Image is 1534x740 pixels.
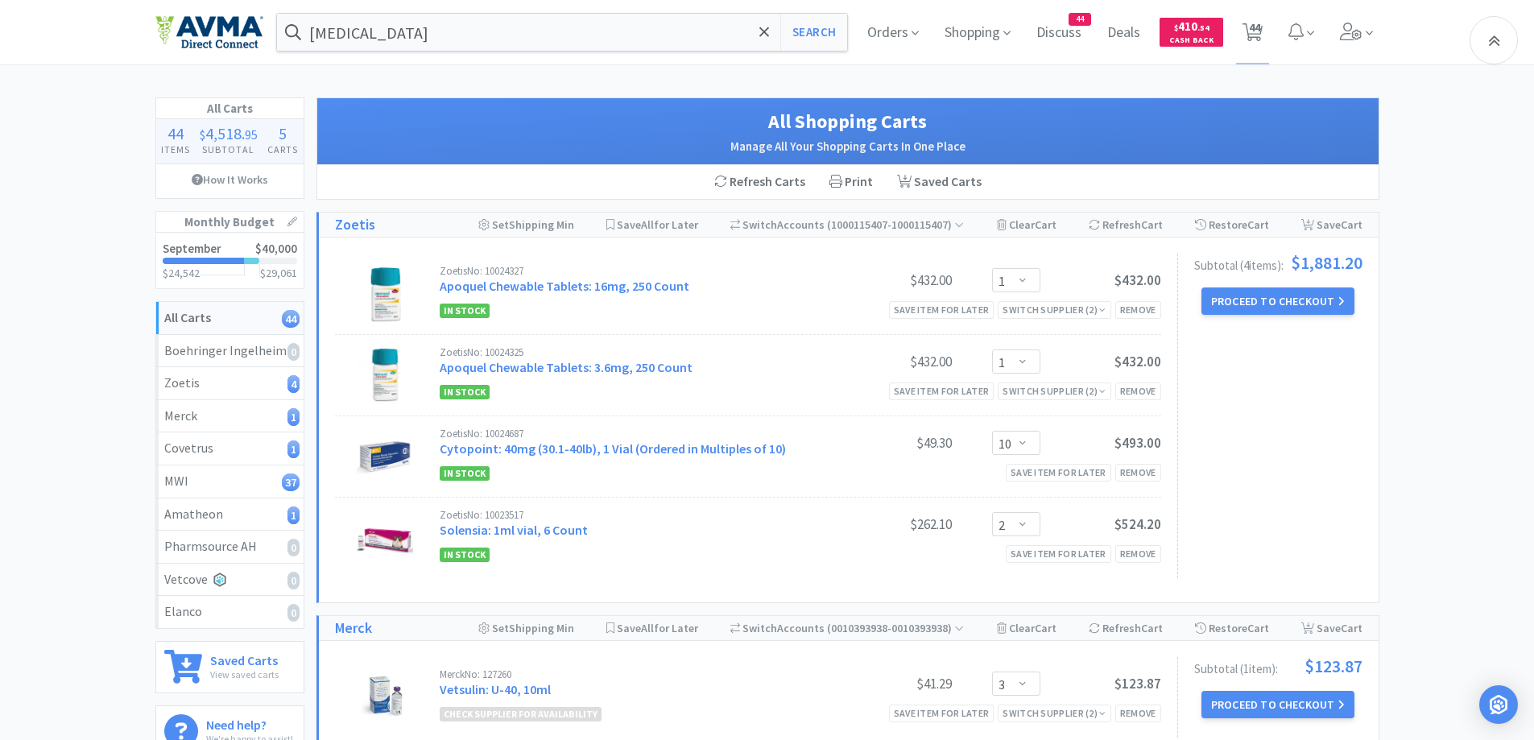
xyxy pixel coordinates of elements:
[1114,271,1161,289] span: $432.00
[1341,621,1362,635] span: Cart
[156,98,304,119] h1: All Carts
[478,213,574,237] div: Shipping Min
[1197,23,1209,33] span: . 54
[163,242,221,254] h2: September
[287,539,300,556] i: 0
[287,604,300,622] i: 0
[287,343,300,361] i: 0
[263,142,303,157] h4: Carts
[164,504,296,525] div: Amatheon
[641,217,654,232] span: All
[335,617,372,640] h1: Merck
[163,266,200,280] span: $24,542
[164,569,296,590] div: Vetcove
[1341,217,1362,232] span: Cart
[478,616,574,640] div: Shipping Min
[1305,657,1362,675] span: $123.87
[1194,254,1362,271] div: Subtotal ( 4 item s ):
[831,674,952,693] div: $41.29
[1201,287,1354,315] button: Proceed to Checkout
[1089,213,1163,237] div: Refresh
[155,15,263,49] img: e4e33dab9f054f5782a47901c742baa9_102.png
[440,681,551,697] a: Vetsulin: U-40, 10ml
[164,373,296,394] div: Zoetis
[831,515,952,534] div: $262.10
[156,164,304,195] a: How It Works
[1003,302,1106,317] div: Switch Supplier ( 2 )
[156,335,304,368] a: Boehringer Ingelheim0
[164,341,296,362] div: Boehringer Ingelheim
[617,217,698,232] span: Save for Later
[164,536,296,557] div: Pharmsource AH
[730,213,965,237] div: Accounts
[997,616,1056,640] div: Clear
[997,213,1056,237] div: Clear
[287,408,300,426] i: 1
[287,375,300,393] i: 4
[825,217,964,232] span: ( 1000115407-1000115407 )
[440,548,490,562] span: In Stock
[357,266,413,322] img: fc146469712d45738f4d6797b6cd308c_598477.png
[255,241,297,256] span: $40,000
[335,213,375,237] h1: Zoetis
[1194,657,1362,675] div: Subtotal ( 1 item ):
[1115,545,1161,562] div: Remove
[1030,26,1088,40] a: Discuss44
[155,641,304,693] a: Saved CartsView saved carts
[279,123,287,143] span: 5
[287,440,300,458] i: 1
[492,217,509,232] span: Set
[440,428,831,439] div: Zoetis No: 10024687
[1169,36,1214,47] span: Cash Back
[1247,621,1269,635] span: Cart
[617,621,698,635] span: Save for Later
[1141,621,1163,635] span: Cart
[825,621,964,635] span: ( 0010393938-0010393938 )
[1006,545,1111,562] div: Save item for later
[1114,353,1161,370] span: $432.00
[167,123,184,143] span: 44
[287,506,300,524] i: 1
[282,473,300,491] i: 37
[156,432,304,465] a: Covetrus1
[1141,217,1163,232] span: Cart
[440,707,602,721] span: Check Supplier for Availability
[440,510,831,520] div: Zoetis No: 10023517
[440,440,786,457] a: Cytopoint: 40mg (30.1-40lb), 1 Vial (Ordered in Multiples of 10)
[156,367,304,400] a: Zoetis4
[1114,515,1161,533] span: $524.20
[1247,217,1269,232] span: Cart
[440,347,831,358] div: Zoetis No: 10024325
[730,616,965,640] div: Accounts
[831,352,952,371] div: $432.00
[641,621,654,635] span: All
[1089,616,1163,640] div: Refresh
[889,301,994,318] div: Save item for later
[831,271,952,290] div: $432.00
[831,433,952,453] div: $49.30
[1101,26,1147,40] a: Deals
[1115,705,1161,721] div: Remove
[440,266,831,276] div: Zoetis No: 10024327
[817,165,885,199] div: Print
[492,621,509,635] span: Set
[1201,691,1354,718] button: Proceed to Checkout
[156,212,304,233] h1: Monthly Budget
[1115,464,1161,481] div: Remove
[266,266,297,280] span: 29,061
[1160,10,1223,54] a: $410.54Cash Back
[1301,616,1362,640] div: Save
[440,522,588,538] a: Solensia: 1ml vial, 6 Count
[205,123,242,143] span: 4,518
[260,267,297,279] h3: $
[357,428,413,485] img: d68059bb95f34f6ca8f79a017dff92f3_527055.jpeg
[742,621,777,635] span: Switch
[156,142,195,157] h4: Items
[164,471,296,492] div: MWI
[702,165,817,199] div: Refresh Carts
[440,466,490,481] span: In Stock
[889,382,994,399] div: Save item for later
[156,531,304,564] a: Pharmsource AH0
[164,309,211,325] strong: All Carts
[1115,301,1161,318] div: Remove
